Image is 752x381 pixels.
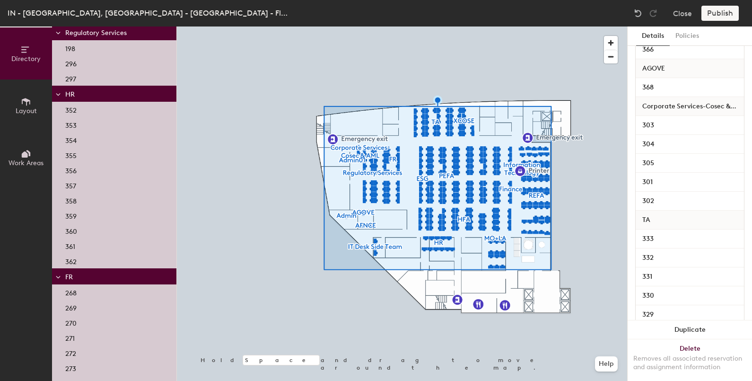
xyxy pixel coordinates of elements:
div: Removes all associated reservation and assignment information [633,354,746,372]
p: 353 [65,119,77,130]
p: 198 [65,42,75,53]
p: 352 [65,104,77,115]
p: 358 [65,195,77,205]
button: Duplicate [628,320,752,339]
input: Unnamed desk [638,138,742,151]
p: 359 [65,210,77,221]
input: Unnamed desk [638,289,742,302]
button: Help [595,356,618,372]
input: Unnamed desk [638,157,742,170]
input: Unnamed desk [638,43,742,56]
input: Unnamed desk [638,232,742,246]
p: 269 [65,301,77,312]
input: Unnamed desk [638,308,742,321]
img: Undo [633,9,643,18]
input: Unnamed desk [638,251,742,265]
p: 296 [65,57,77,68]
span: Corporate Services-Cosec & AML [638,98,742,115]
span: TA [638,212,655,229]
span: HR [65,90,75,98]
input: Unnamed desk [638,195,742,208]
input: Unnamed desk [638,270,742,284]
span: Directory [11,55,41,63]
button: Close [673,6,692,21]
p: 272 [65,347,76,358]
span: FR [65,273,73,281]
input: Unnamed desk [638,176,742,189]
p: 271 [65,332,75,343]
span: Work Areas [9,159,44,167]
input: Unnamed desk [638,119,742,132]
input: Unnamed desk [638,81,742,94]
img: Redo [648,9,658,18]
p: 270 [65,317,77,328]
button: Policies [670,27,705,46]
span: Regulatory Services [65,29,127,37]
p: 357 [65,179,76,190]
p: 355 [65,149,77,160]
div: IN - [GEOGRAPHIC_DATA], [GEOGRAPHIC_DATA] - [GEOGRAPHIC_DATA] - Floor 11 [8,7,291,19]
p: 360 [65,225,77,236]
button: Details [636,27,670,46]
p: 273 [65,362,76,373]
p: 361 [65,240,75,251]
p: 297 [65,72,76,83]
span: Layout [16,107,37,115]
p: 354 [65,134,77,145]
p: 362 [65,255,77,266]
p: 268 [65,286,77,297]
p: 356 [65,164,77,175]
span: AGOVE [638,60,670,77]
button: DeleteRemoves all associated reservation and assignment information [628,339,752,381]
